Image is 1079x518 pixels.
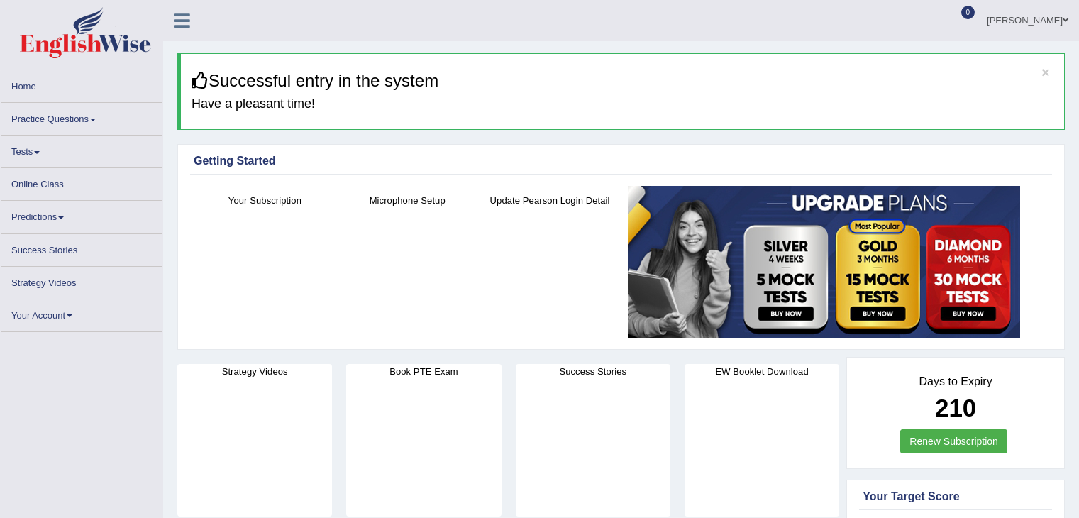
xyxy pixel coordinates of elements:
div: Getting Started [194,153,1048,170]
h4: Success Stories [516,364,670,379]
a: Success Stories [1,234,162,262]
h4: EW Booklet Download [685,364,839,379]
a: Online Class [1,168,162,196]
h4: Strategy Videos [177,364,332,379]
a: Your Account [1,299,162,327]
h4: Days to Expiry [863,375,1048,388]
h4: Book PTE Exam [346,364,501,379]
a: Predictions [1,201,162,228]
img: small5.jpg [628,186,1020,338]
div: Your Target Score [863,488,1048,505]
a: Home [1,70,162,98]
a: Practice Questions [1,103,162,131]
a: Renew Subscription [900,429,1007,453]
h3: Successful entry in the system [192,72,1053,90]
button: × [1041,65,1050,79]
h4: Have a pleasant time! [192,97,1053,111]
b: 210 [935,394,976,421]
h4: Update Pearson Login Detail [486,193,614,208]
span: 0 [961,6,975,19]
h4: Microphone Setup [343,193,472,208]
a: Tests [1,136,162,163]
h4: Your Subscription [201,193,329,208]
a: Strategy Videos [1,267,162,294]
